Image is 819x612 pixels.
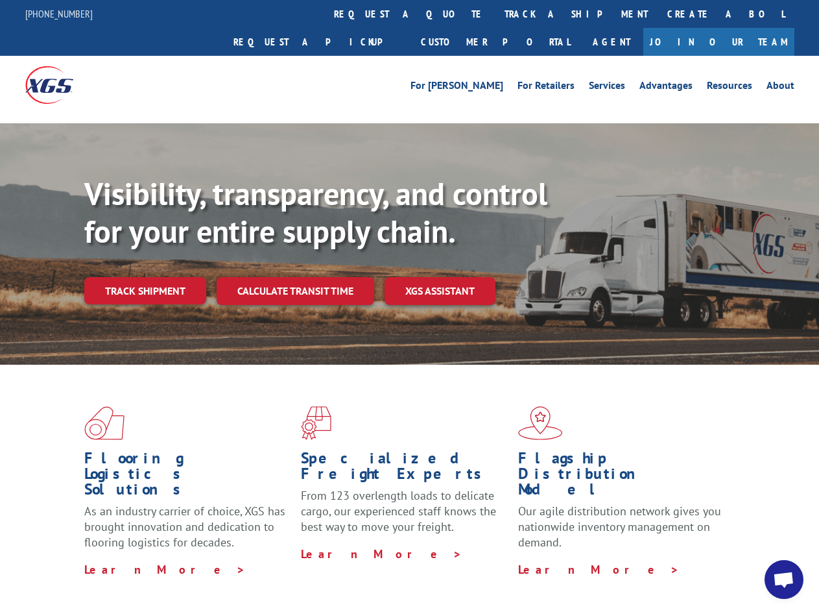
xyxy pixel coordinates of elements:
[639,80,693,95] a: Advantages
[411,28,580,56] a: Customer Portal
[84,504,285,550] span: As an industry carrier of choice, XGS has brought innovation and dedication to flooring logistics...
[301,406,331,440] img: xgs-icon-focused-on-flooring-red
[766,80,794,95] a: About
[518,562,680,577] a: Learn More >
[518,450,725,504] h1: Flagship Distribution Model
[217,277,374,305] a: Calculate transit time
[301,450,508,488] h1: Specialized Freight Experts
[580,28,643,56] a: Agent
[84,562,246,577] a: Learn More >
[84,450,291,504] h1: Flooring Logistics Solutions
[518,504,721,550] span: Our agile distribution network gives you nationwide inventory management on demand.
[643,28,794,56] a: Join Our Team
[301,546,462,561] a: Learn More >
[589,80,625,95] a: Services
[301,488,508,546] p: From 123 overlength loads to delicate cargo, our experienced staff knows the best way to move you...
[517,80,575,95] a: For Retailers
[224,28,411,56] a: Request a pickup
[84,173,547,251] b: Visibility, transparency, and control for your entire supply chain.
[518,406,563,440] img: xgs-icon-flagship-distribution-model-red
[410,80,503,95] a: For [PERSON_NAME]
[84,406,125,440] img: xgs-icon-total-supply-chain-intelligence-red
[385,277,495,305] a: XGS ASSISTANT
[25,7,93,20] a: [PHONE_NUMBER]
[707,80,752,95] a: Resources
[765,560,803,599] a: Open chat
[84,277,206,304] a: Track shipment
